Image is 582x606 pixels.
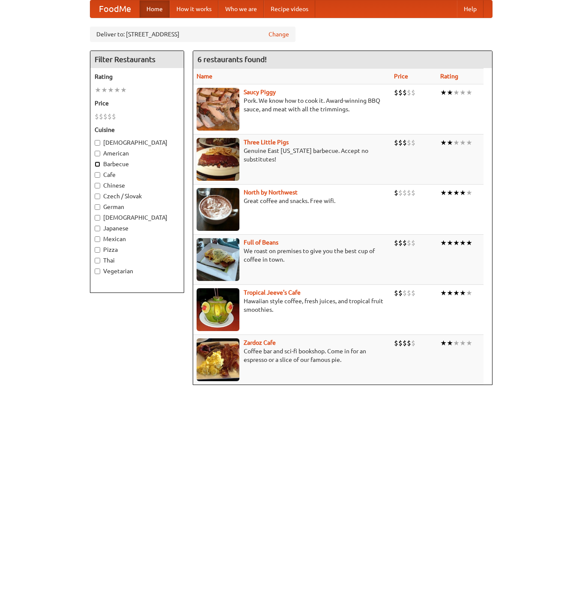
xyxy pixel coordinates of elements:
li: ★ [447,238,453,248]
li: $ [407,338,411,348]
a: North by Northwest [244,189,298,196]
li: ★ [440,238,447,248]
li: $ [403,88,407,97]
input: German [95,204,100,210]
input: American [95,151,100,156]
li: ★ [107,85,114,95]
li: ★ [460,88,466,97]
li: $ [398,138,403,147]
li: ★ [453,138,460,147]
label: Cafe [95,170,179,179]
li: $ [112,112,116,121]
li: ★ [453,338,460,348]
li: ★ [466,188,472,197]
a: How it works [170,0,218,18]
li: $ [103,112,107,121]
p: Pork. We know how to cook it. Award-winning BBQ sauce, and meat with all the trimmings. [197,96,388,113]
h4: Filter Restaurants [90,51,184,68]
p: Hawaiian style coffee, fresh juices, and tropical fruit smoothies. [197,297,388,314]
input: Vegetarian [95,269,100,274]
li: $ [407,188,411,197]
input: [DEMOGRAPHIC_DATA] [95,215,100,221]
li: ★ [447,138,453,147]
li: $ [403,238,407,248]
a: Price [394,73,408,80]
label: Czech / Slovak [95,192,179,200]
li: $ [398,288,403,298]
li: ★ [466,288,472,298]
li: ★ [440,188,447,197]
li: $ [398,238,403,248]
li: ★ [447,338,453,348]
li: $ [398,88,403,97]
li: ★ [95,85,101,95]
img: north.jpg [197,188,239,231]
li: ★ [460,188,466,197]
li: ★ [447,88,453,97]
label: [DEMOGRAPHIC_DATA] [95,213,179,222]
li: ★ [447,288,453,298]
li: $ [407,238,411,248]
input: Barbecue [95,161,100,167]
img: zardoz.jpg [197,338,239,381]
label: Japanese [95,224,179,233]
h5: Rating [95,72,179,81]
input: Mexican [95,236,100,242]
a: Change [269,30,289,39]
a: Who we are [218,0,264,18]
li: $ [411,338,415,348]
label: Mexican [95,235,179,243]
li: ★ [460,138,466,147]
li: $ [411,238,415,248]
a: FoodMe [90,0,140,18]
li: ★ [114,85,120,95]
li: $ [394,138,398,147]
h5: Cuisine [95,125,179,134]
li: ★ [440,138,447,147]
li: $ [411,288,415,298]
li: $ [99,112,103,121]
li: $ [411,138,415,147]
li: ★ [466,138,472,147]
a: Home [140,0,170,18]
li: $ [407,138,411,147]
li: ★ [440,288,447,298]
a: Recipe videos [264,0,315,18]
li: $ [403,138,407,147]
li: $ [95,112,99,121]
li: $ [394,88,398,97]
li: $ [394,288,398,298]
li: $ [411,88,415,97]
li: $ [398,188,403,197]
label: Chinese [95,181,179,190]
li: ★ [466,88,472,97]
div: Deliver to: [STREET_ADDRESS] [90,27,295,42]
a: Zardoz Cafe [244,339,276,346]
li: ★ [447,188,453,197]
a: Saucy Piggy [244,89,276,96]
label: American [95,149,179,158]
label: Barbecue [95,160,179,168]
img: beans.jpg [197,238,239,281]
input: Czech / Slovak [95,194,100,199]
input: Thai [95,258,100,263]
li: ★ [120,85,127,95]
li: ★ [460,238,466,248]
li: ★ [440,88,447,97]
li: $ [398,338,403,348]
img: jeeves.jpg [197,288,239,331]
b: Tropical Jeeve's Cafe [244,289,301,296]
li: ★ [460,288,466,298]
li: $ [403,338,407,348]
li: $ [411,188,415,197]
li: $ [394,338,398,348]
p: Coffee bar and sci-fi bookshop. Come in for an espresso or a slice of our famous pie. [197,347,388,364]
li: ★ [460,338,466,348]
li: $ [407,288,411,298]
a: Full of Beans [244,239,278,246]
a: Name [197,73,212,80]
li: $ [394,238,398,248]
li: $ [403,188,407,197]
